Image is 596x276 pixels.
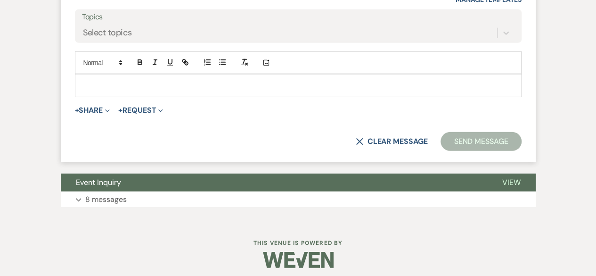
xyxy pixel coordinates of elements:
label: Topics [82,10,514,24]
button: Send Message [441,132,521,151]
p: 8 messages [85,193,127,206]
button: Share [75,107,110,114]
button: Event Inquiry [61,174,487,192]
span: + [118,107,122,114]
button: View [487,174,536,192]
span: View [502,177,521,187]
button: Request [118,107,163,114]
span: + [75,107,79,114]
span: Event Inquiry [76,177,121,187]
div: Select topics [83,27,132,40]
button: 8 messages [61,192,536,208]
button: Clear message [356,138,427,145]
